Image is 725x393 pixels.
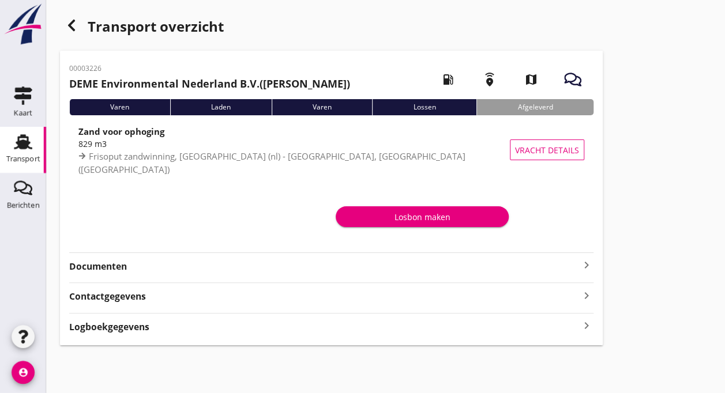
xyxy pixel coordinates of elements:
[170,99,272,115] div: Laden
[12,361,35,384] i: account_circle
[7,201,40,209] div: Berichten
[580,318,593,334] i: keyboard_arrow_right
[69,76,350,92] h2: ([PERSON_NAME])
[474,63,506,96] i: emergency_share
[78,138,516,150] div: 829 m3
[515,144,579,156] span: Vracht details
[69,290,146,303] strong: Contactgegevens
[60,14,603,41] div: Transport overzicht
[345,211,499,223] div: Losbon maken
[515,63,547,96] i: map
[69,260,580,273] strong: Documenten
[510,139,584,160] button: Vracht details
[14,109,32,116] div: Kaart
[336,206,509,227] button: Losbon maken
[69,63,350,74] p: 00003226
[432,63,464,96] i: local_gas_station
[580,288,593,303] i: keyboard_arrow_right
[69,77,260,90] strong: DEME Environmental Nederland B.V.
[476,99,593,115] div: Afgeleverd
[2,3,44,46] img: logo-small.a267ee39.svg
[69,99,170,115] div: Varen
[78,150,465,175] span: Frisoput zandwinning, [GEOGRAPHIC_DATA] (nl) - [GEOGRAPHIC_DATA], [GEOGRAPHIC_DATA] ([GEOGRAPHIC_...
[6,155,40,163] div: Transport
[69,124,593,175] a: Zand voor ophoging829 m3Frisoput zandwinning, [GEOGRAPHIC_DATA] (nl) - [GEOGRAPHIC_DATA], [GEOGRA...
[272,99,373,115] div: Varen
[580,258,593,272] i: keyboard_arrow_right
[372,99,476,115] div: Lossen
[69,320,149,334] strong: Logboekgegevens
[78,126,164,137] strong: Zand voor ophoging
